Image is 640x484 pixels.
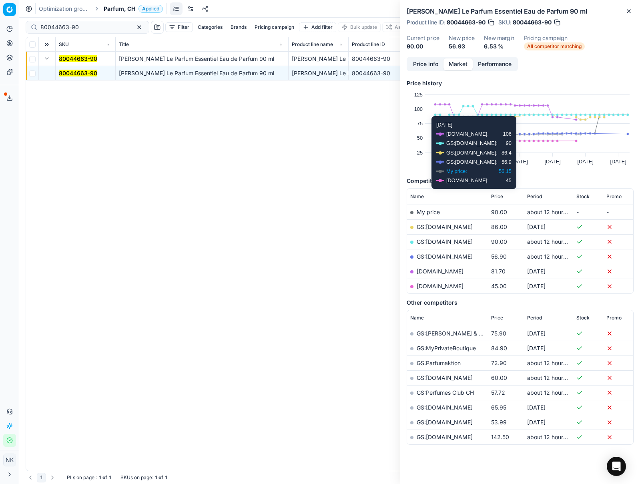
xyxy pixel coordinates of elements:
span: [DATE] [527,283,546,289]
button: Performance [473,58,517,70]
button: Bulk update [338,22,381,32]
span: [DATE] [527,419,546,426]
h5: Price history [407,79,634,87]
span: 80044663-90 [513,18,552,26]
td: - [573,205,603,219]
span: Stock [576,315,590,321]
div: [PERSON_NAME] Le Parfum Essentiel Eau de Parfum 90 ml [292,55,345,63]
button: Add filter [299,22,336,32]
h5: Competitors used in the rule [407,177,634,185]
span: Stock [576,193,590,200]
mark: 80044663-90 [59,55,97,62]
div: [PERSON_NAME] Le Parfum Essentiel Eau de Parfum 90 ml [292,69,345,77]
a: Optimization groups [39,5,90,13]
span: Product line ID [352,41,385,48]
span: about 12 hours ago [527,434,578,440]
strong: 1 [99,474,101,481]
button: Price info [408,58,443,70]
span: 45.00 [491,283,507,289]
span: [PERSON_NAME] Le Parfum Essentiel Eau de Parfum 90 ml [119,70,274,76]
a: GS:[PERSON_NAME] & [PERSON_NAME] [417,330,525,337]
a: GS:[DOMAIN_NAME] [417,419,473,426]
div: : [67,474,111,481]
dt: New price [449,35,474,41]
button: 80044663-90 [59,69,97,77]
span: Promo [606,193,622,200]
dt: Pricing campaign [524,35,585,41]
span: about 12 hours ago [527,389,578,396]
a: GS:[DOMAIN_NAME] [417,238,473,245]
span: about 12 hours ago [527,359,578,366]
nav: pagination [26,473,57,482]
a: GS:Perfumes Club CH [417,389,474,396]
span: [PERSON_NAME] Le Parfum Essentiel Eau de Parfum 90 ml [119,55,274,62]
dd: 6.53 % [484,42,514,50]
span: 57.72 [491,389,505,396]
div: 80044663-90 [352,55,405,63]
span: PLs on page [67,474,94,481]
span: 80044663-90 [447,18,486,26]
span: Period [527,315,542,321]
a: GS:[DOMAIN_NAME] [417,404,473,411]
span: Product line ID : [407,20,445,25]
a: GS:MyPrivateBoutique [417,345,476,351]
span: Price [491,193,503,200]
span: 56.90 [491,253,507,260]
span: 142.50 [491,434,509,440]
h5: Other competitors [407,299,634,307]
text: 100 [414,106,423,112]
span: [DATE] [527,330,546,337]
button: Pricing campaign [251,22,297,32]
span: [DATE] [527,268,546,275]
span: [DATE] [527,345,546,351]
button: Expand all [42,40,52,49]
input: Search by SKU or title [40,23,128,31]
div: 80044663-90 [352,69,405,77]
span: 84.90 [491,345,507,351]
text: 75 [417,120,423,127]
a: GS:Parfumaktion [417,359,461,366]
button: Brands [227,22,250,32]
button: 1 [37,473,46,482]
span: Name [410,193,424,200]
span: 53.99 [491,419,507,426]
mark: 80044663-90 [59,70,97,76]
h2: [PERSON_NAME] Le Parfum Essentiel Eau de Parfum 90 ml [407,6,634,16]
span: SKU : [498,20,511,25]
span: Parfum, CH [104,5,135,13]
span: My price [417,209,440,215]
td: - [603,205,633,219]
span: 90.00 [491,238,507,245]
span: 90.00 [491,209,507,215]
span: Promo [606,315,622,321]
dt: Current price [407,35,439,41]
text: [DATE] [446,159,462,165]
text: [DATE] [512,159,528,165]
button: Expand [42,54,52,63]
span: 60.00 [491,374,507,381]
span: about 12 hours ago [527,253,578,260]
div: Open Intercom Messenger [607,457,626,476]
strong: of [158,474,163,481]
button: Filter [165,22,193,32]
text: [DATE] [577,159,593,165]
text: 25 [417,150,423,156]
strong: 1 [109,474,111,481]
button: Market [443,58,473,70]
text: [DATE] [610,159,626,165]
a: GS:[DOMAIN_NAME] [417,374,473,381]
span: Parfum, CHApplied [104,5,163,13]
dd: 56.93 [449,42,474,50]
button: Assign [382,22,413,32]
span: Title [119,41,129,48]
a: GS:[DOMAIN_NAME] [417,434,473,440]
span: 65.95 [491,404,506,411]
text: 50 [417,135,423,141]
span: about 12 hours ago [527,374,578,381]
strong: 1 [155,474,157,481]
a: GS:[DOMAIN_NAME] [417,223,473,230]
button: 80044663-90 [59,55,97,63]
span: All competitor matching [524,42,585,50]
nav: breadcrumb [39,5,163,13]
span: SKUs on page : [120,474,153,481]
